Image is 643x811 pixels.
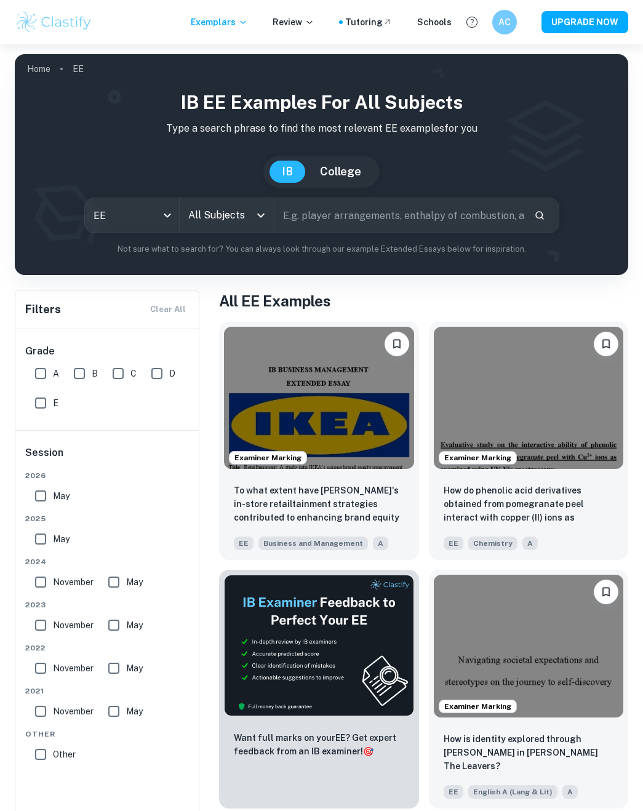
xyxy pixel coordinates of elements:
[363,746,373,756] span: 🎯
[385,332,409,356] button: Bookmark
[25,642,190,653] span: 2022
[92,367,98,380] span: B
[53,489,70,503] span: May
[126,661,143,675] span: May
[219,570,419,808] a: ThumbnailWant full marks on yourEE? Get expert feedback from an IB examiner!
[53,661,94,675] span: November
[25,344,190,359] h6: Grade
[25,301,61,318] h6: Filters
[219,322,419,560] a: Examiner MarkingBookmarkTo what extent have IKEA's in-store retailtainment strategies contributed...
[429,322,629,560] a: Examiner MarkingBookmarkHow do phenolic acid derivatives obtained from pomegranate peel interact ...
[468,785,557,799] span: English A (Lang & Lit)
[126,705,143,718] span: May
[417,15,452,29] a: Schools
[25,470,190,481] span: 2026
[234,484,404,525] p: To what extent have IKEA's in-store retailtainment strategies contributed to enhancing brand equi...
[25,729,190,740] span: Other
[270,161,305,183] button: IB
[529,205,550,226] button: Search
[126,618,143,632] span: May
[252,207,270,224] button: Open
[224,575,414,716] img: Thumbnail
[434,327,624,469] img: Chemistry EE example thumbnail: How do phenolic acid derivatives obtaine
[429,570,629,808] a: Examiner MarkingBookmarkHow is identity explored through Deming Guo in Lisa Ko’s The Leavers?EEEn...
[434,575,624,717] img: English A (Lang & Lit) EE example thumbnail: How is identity explored through Deming
[492,10,517,34] button: AC
[258,537,368,550] span: Business and Management
[234,731,404,758] p: Want full marks on your EE ? Get expert feedback from an IB examiner!
[53,575,94,589] span: November
[126,575,143,589] span: May
[444,484,614,525] p: How do phenolic acid derivatives obtained from pomegranate peel interact with copper (II) ions as...
[25,121,618,136] p: Type a search phrase to find the most relevant EE examples for you
[439,452,516,463] span: Examiner Marking
[53,532,70,546] span: May
[25,89,618,116] h1: IB EE examples for all subjects
[273,15,314,29] p: Review
[53,705,94,718] span: November
[594,332,618,356] button: Bookmark
[25,513,190,524] span: 2025
[444,537,463,550] span: EE
[468,537,517,550] span: Chemistry
[439,701,516,712] span: Examiner Marking
[345,15,393,29] a: Tutoring
[562,785,578,799] span: A
[53,618,94,632] span: November
[191,15,248,29] p: Exemplars
[169,367,175,380] span: D
[308,161,373,183] button: College
[274,198,524,233] input: E.g. player arrangements, enthalpy of combustion, analysis of a big city...
[25,445,190,470] h6: Session
[522,537,538,550] span: A
[53,367,59,380] span: A
[15,54,628,275] img: profile cover
[444,732,614,773] p: How is identity explored through Deming Guo in Lisa Ko’s The Leavers?
[224,327,414,469] img: Business and Management EE example thumbnail: To what extent have IKEA's in-store reta
[594,580,618,604] button: Bookmark
[541,11,628,33] button: UPGRADE NOW
[73,62,84,76] p: EE
[219,290,628,312] h1: All EE Examples
[25,243,618,255] p: Not sure what to search for? You can always look through our example Extended Essays below for in...
[498,15,512,29] h6: AC
[53,396,58,410] span: E
[230,452,306,463] span: Examiner Marking
[461,12,482,33] button: Help and Feedback
[25,556,190,567] span: 2024
[27,60,50,78] a: Home
[15,10,93,34] img: Clastify logo
[53,748,76,761] span: Other
[130,367,137,380] span: C
[85,198,179,233] div: EE
[234,537,254,550] span: EE
[25,685,190,697] span: 2021
[444,785,463,799] span: EE
[373,537,388,550] span: A
[25,599,190,610] span: 2023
